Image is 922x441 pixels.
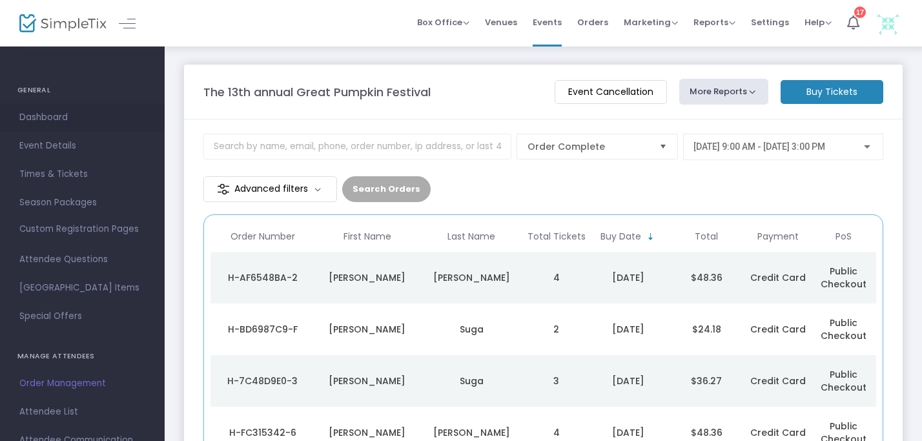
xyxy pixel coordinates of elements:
span: Public Checkout [821,265,866,291]
div: 9/22/2025 [592,271,664,284]
img: filter [217,183,230,196]
span: PoS [835,231,852,242]
td: 4 [524,252,589,303]
span: Reports [693,16,735,28]
span: Credit Card [750,426,806,439]
m-panel-title: The 13th annual Great Pumpkin Festival [203,83,431,101]
td: 3 [524,355,589,407]
span: Credit Card [750,374,806,387]
span: Box Office [417,16,469,28]
div: Lani [318,426,416,439]
div: 9/20/2025 [592,426,664,439]
span: [DATE] 9:00 AM - [DATE] 3:00 PM [693,141,825,152]
div: H-AF6548BA-2 [214,271,312,284]
span: [GEOGRAPHIC_DATA] Items [19,280,145,296]
span: Payment [757,231,799,242]
span: Events [533,6,562,39]
div: Jearl [318,374,416,387]
span: Settings [751,6,789,39]
span: Season Packages [19,194,145,211]
span: Public Checkout [821,316,866,342]
button: Select [654,134,672,159]
div: 17 [854,6,866,18]
h4: GENERAL [17,77,147,103]
m-button: Advanced filters [203,176,337,202]
m-button: Buy Tickets [781,80,883,104]
span: Credit Card [750,271,806,284]
div: H-FC315342-6 [214,426,312,439]
div: Koontz [422,426,520,439]
span: Custom Registration Pages [19,223,139,236]
td: 2 [524,303,589,355]
div: H-BD6987C9-F [214,323,312,336]
span: Public Checkout [821,368,866,394]
span: Order Number [230,231,295,242]
td: $36.27 [668,355,746,407]
h4: MANAGE ATTENDEES [17,344,147,369]
span: Event Details [19,138,145,154]
span: Attendee List [19,404,145,420]
span: Venues [485,6,517,39]
span: Times & Tickets [19,166,145,183]
span: Marketing [624,16,678,28]
m-button: Event Cancellation [555,80,667,104]
div: H-7C48D9E0-3 [214,374,312,387]
span: Order Management [19,375,145,392]
span: First Name [343,231,391,242]
th: Total Tickets [524,221,589,252]
span: Last Name [447,231,495,242]
div: Jearl [318,323,416,336]
div: Xu [422,271,520,284]
div: Suga [422,323,520,336]
span: Dashboard [19,109,145,126]
span: Order Complete [528,140,649,153]
div: Megan [318,271,416,284]
span: Attendee Questions [19,251,145,268]
span: Total [695,231,718,242]
span: Credit Card [750,323,806,336]
button: More Reports [679,79,768,105]
td: $48.36 [668,252,746,303]
div: 9/21/2025 [592,374,664,387]
span: Special Offers [19,308,145,325]
span: Orders [577,6,608,39]
span: Sortable [646,232,656,242]
span: Buy Date [600,231,641,242]
input: Search by name, email, phone, order number, ip address, or last 4 digits of card [203,134,511,159]
td: $24.18 [668,303,746,355]
div: 9/21/2025 [592,323,664,336]
div: Suga [422,374,520,387]
span: Help [804,16,832,28]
